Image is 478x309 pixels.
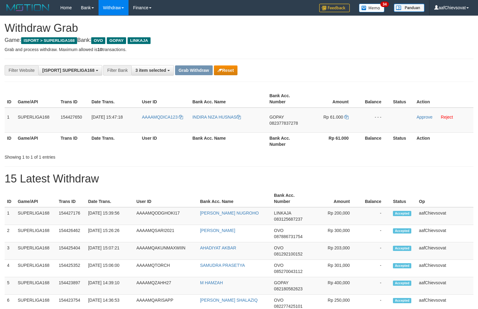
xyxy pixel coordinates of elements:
td: - [359,260,390,277]
td: [DATE] 15:26:26 [86,225,134,242]
span: Copy 087886731754 to clipboard [274,234,302,239]
td: SUPERLIGA168 [15,207,56,225]
img: Feedback.jpg [319,4,350,12]
td: [DATE] 15:06:00 [86,260,134,277]
span: Accepted [393,298,411,303]
td: Rp 400,000 [312,277,359,295]
strong: 10 [97,47,102,52]
td: SUPERLIGA168 [15,225,56,242]
span: 34 [380,2,389,7]
span: LINKAJA [274,211,291,215]
td: - - - [358,108,390,133]
span: GOPAY [107,37,126,44]
span: LINKAJA [128,37,151,44]
td: 154426462 [56,225,86,242]
button: 3 item selected [131,65,174,75]
th: ID [5,90,15,108]
a: [PERSON_NAME] NUGROHO [200,211,259,215]
td: - [359,207,390,225]
td: aafChievsovat [416,277,473,295]
a: SAMUDRA PRASETYA [200,263,245,268]
td: SUPERLIGA168 [15,242,56,260]
a: AHADIYAT AKBAR [200,245,236,250]
td: 5 [5,277,15,295]
th: Bank Acc. Name [190,90,267,108]
td: AAAAMQTORCH [134,260,198,277]
th: Bank Acc. Number [267,90,308,108]
th: Status [390,90,414,108]
div: Filter Website [5,65,38,75]
span: GOPAY [274,280,288,285]
td: 154423897 [56,277,86,295]
span: Accepted [393,263,411,268]
td: [DATE] 15:39:56 [86,207,134,225]
th: User ID [140,90,190,108]
th: Action [414,132,473,150]
td: SUPERLIGA168 [15,260,56,277]
span: OVO [274,298,283,303]
td: aafChievsovat [416,207,473,225]
th: Status [390,190,416,207]
td: aafChievsovat [416,225,473,242]
a: Approve [416,115,432,120]
span: Copy 085270043112 to clipboard [274,269,302,274]
th: Bank Acc. Name [190,132,267,150]
th: Trans ID [58,90,89,108]
span: OVO [274,228,283,233]
th: Op [416,190,473,207]
td: Rp 301,000 [312,260,359,277]
span: Copy 082180582623 to clipboard [274,286,302,291]
td: - [359,242,390,260]
h4: Game: Bank: [5,37,473,43]
img: Button%20Memo.svg [359,4,385,12]
th: Action [414,90,473,108]
a: Reject [441,115,453,120]
span: OVO [91,37,105,44]
a: INDIRA NIZA HUSNAS [192,115,241,120]
td: Rp 203,000 [312,242,359,260]
th: Game/API [15,132,58,150]
p: Grab and process withdraw. Maximum allowed is transactions. [5,46,473,53]
span: Accepted [393,246,411,251]
th: Bank Acc. Name [198,190,272,207]
h1: Withdraw Grab [5,22,473,34]
th: Trans ID [56,190,86,207]
th: Balance [359,190,390,207]
td: 1 [5,207,15,225]
td: AAAAMQZAHH27 [134,277,198,295]
a: AAAAMQDICA123 [142,115,183,120]
span: OVO [274,245,283,250]
span: Rp 61.000 [323,115,343,120]
th: Status [390,132,414,150]
th: ID [5,190,15,207]
td: - [359,277,390,295]
td: 3 [5,242,15,260]
div: Filter Bank [103,65,131,75]
button: [ISPORT] SUPERLIGA168 [38,65,102,75]
th: Game/API [15,190,56,207]
span: [DATE] 15:47:18 [91,115,123,120]
th: Amount [308,90,358,108]
th: Bank Acc. Number [267,132,308,150]
th: Balance [358,90,390,108]
th: User ID [134,190,198,207]
span: Copy 082377837278 to clipboard [269,121,298,126]
th: Amount [312,190,359,207]
td: [DATE] 15:07:21 [86,242,134,260]
td: Rp 300,000 [312,225,359,242]
th: User ID [140,132,190,150]
td: 154425352 [56,260,86,277]
td: aafChievsovat [416,242,473,260]
span: 3 item selected [135,68,166,73]
th: Date Trans. [86,190,134,207]
td: AAAAMQODGHOKI17 [134,207,198,225]
td: 1 [5,108,15,133]
span: [ISPORT] SUPERLIGA168 [42,68,94,73]
th: Balance [358,132,390,150]
td: 154427176 [56,207,86,225]
td: aafChievsovat [416,260,473,277]
th: Date Trans. [89,132,140,150]
div: Showing 1 to 1 of 1 entries [5,152,195,160]
span: AAAAMQDICA123 [142,115,178,120]
a: [PERSON_NAME] [200,228,235,233]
